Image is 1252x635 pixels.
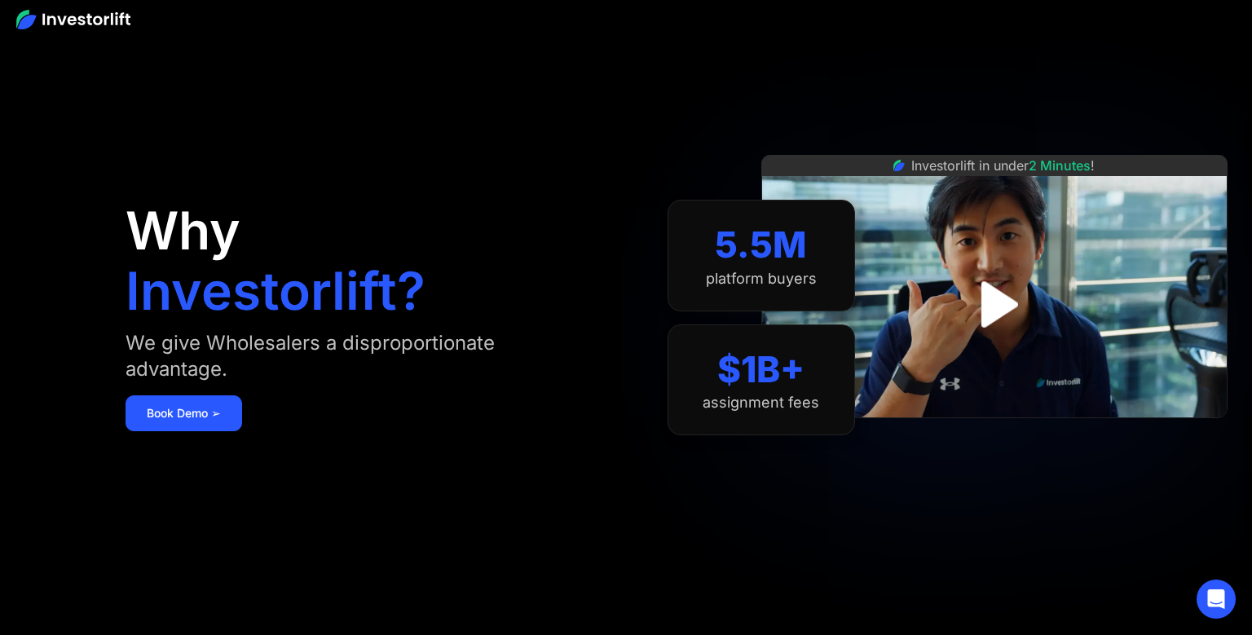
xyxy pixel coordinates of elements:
span: 2 Minutes [1029,157,1091,174]
a: open lightbox [958,268,1030,341]
div: Investorlift in under ! [911,156,1095,175]
div: $1B+ [717,348,805,391]
div: Open Intercom Messenger [1197,580,1236,619]
div: platform buyers [706,270,817,288]
div: 5.5M [715,223,807,267]
div: We give Wholesalers a disproportionate advantage. [126,330,578,382]
div: assignment fees [703,394,819,412]
a: Book Demo ➢ [126,395,242,431]
h1: Investorlift? [126,265,425,317]
iframe: Customer reviews powered by Trustpilot [872,426,1117,446]
h1: Why [126,205,240,257]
